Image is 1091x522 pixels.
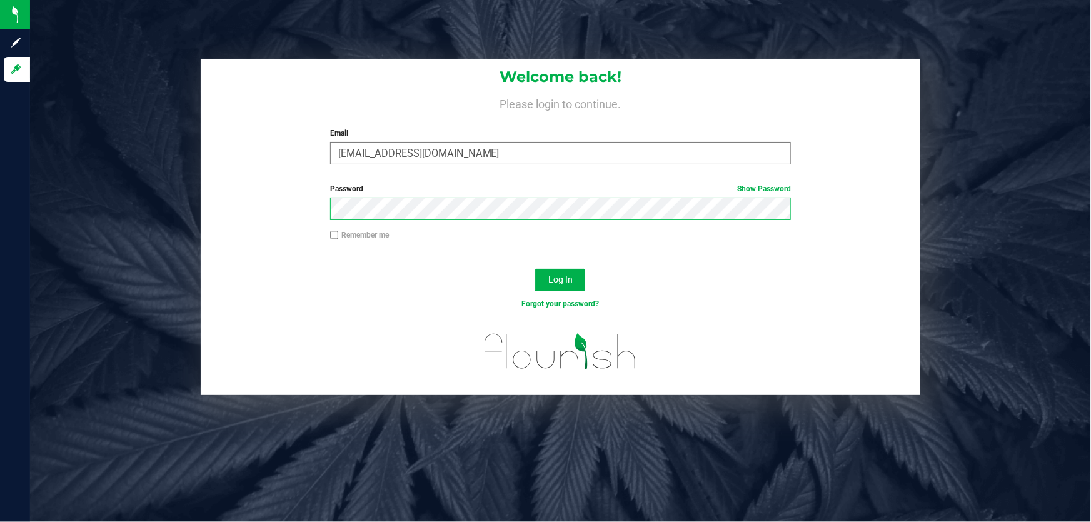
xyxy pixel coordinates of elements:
[201,95,920,110] h4: Please login to continue.
[9,36,22,49] inline-svg: Sign up
[330,231,339,239] input: Remember me
[9,63,22,76] inline-svg: Log in
[330,184,363,193] span: Password
[737,184,791,193] a: Show Password
[201,69,920,85] h1: Welcome back!
[548,274,573,284] span: Log In
[330,128,792,139] label: Email
[471,323,651,381] img: flourish_logo.svg
[330,229,389,241] label: Remember me
[535,269,585,291] button: Log In
[521,299,599,308] a: Forgot your password?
